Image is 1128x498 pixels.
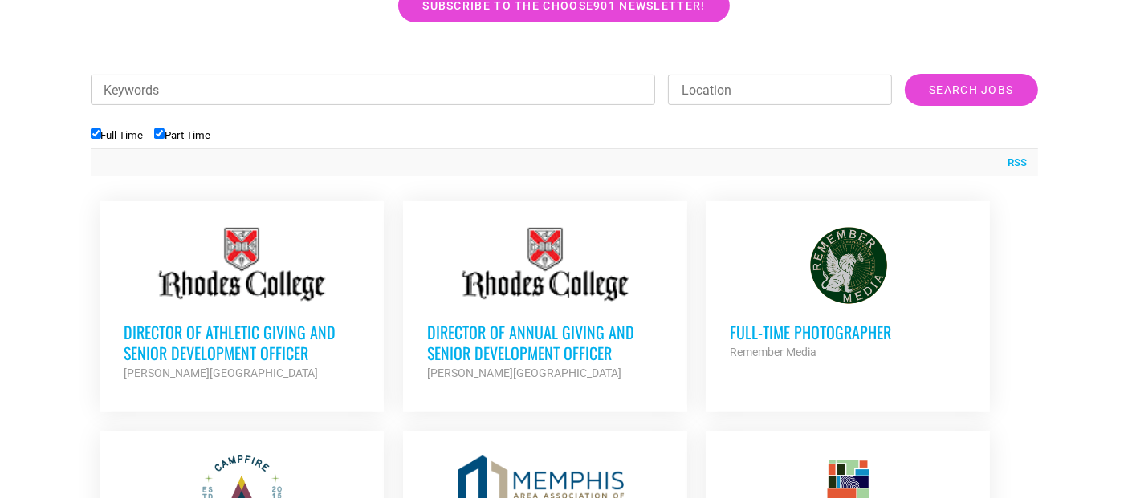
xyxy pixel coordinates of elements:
label: Part Time [154,129,210,141]
h3: Full-Time Photographer [730,322,966,342]
input: Location [668,75,892,105]
input: Full Time [91,128,101,139]
h3: Director of Annual Giving and Senior Development Officer [427,322,663,363]
label: Full Time [91,129,144,141]
h3: Director of Athletic Giving and Senior Development Officer [124,322,360,363]
a: Director of Athletic Giving and Senior Development Officer [PERSON_NAME][GEOGRAPHIC_DATA] [100,201,384,407]
input: Part Time [154,128,165,139]
strong: [PERSON_NAME][GEOGRAPHIC_DATA] [427,366,621,379]
strong: Remember Media [730,346,816,358]
a: RSS [1000,155,1027,171]
strong: [PERSON_NAME][GEOGRAPHIC_DATA] [124,366,318,379]
a: Full-Time Photographer Remember Media [706,201,990,386]
a: Director of Annual Giving and Senior Development Officer [PERSON_NAME][GEOGRAPHIC_DATA] [403,201,687,407]
input: Keywords [91,75,656,105]
input: Search Jobs [905,74,1037,106]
